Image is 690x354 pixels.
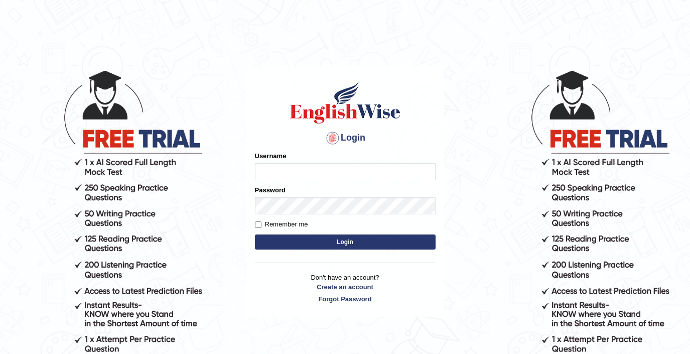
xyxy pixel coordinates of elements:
[255,221,261,228] input: Remember me
[255,151,287,161] label: Username
[255,185,286,195] label: Password
[255,273,436,304] p: Don't have an account?
[255,219,308,229] label: Remember me
[255,294,436,304] a: Forgot Password
[288,80,402,125] img: Logo of English Wise sign in for intelligent practice with AI
[255,234,436,250] button: Login
[255,282,436,292] a: Create an account
[255,130,436,146] h4: Login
